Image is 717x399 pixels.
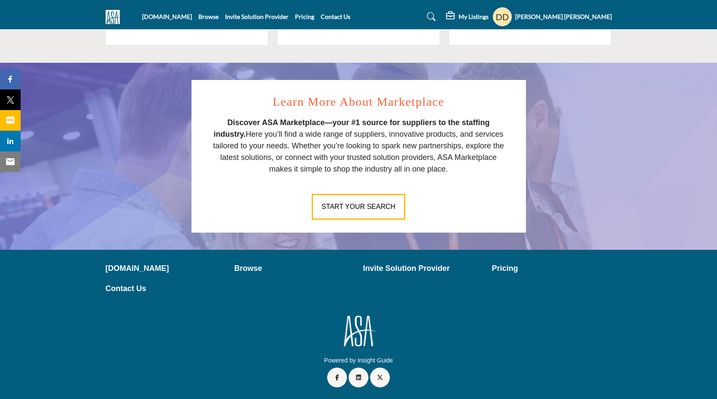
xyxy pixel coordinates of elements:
a: Browse [234,263,354,274]
a: [DOMAIN_NAME] [142,13,192,20]
a: Pricing [492,263,612,274]
div: My Listings [446,12,489,22]
a: Pricing [295,13,314,20]
a: LinkedIn Link [349,368,368,387]
img: Site Logo [106,10,124,24]
a: Facebook Link [327,368,347,387]
a: Invite Solution Provider [363,263,483,274]
h2: Learn More About Marketplace [211,93,507,111]
a: Browse [198,13,219,20]
span: Here you’ll find a wide range of suppliers, innovative products, and services tailored to your ne... [213,118,504,173]
a: Search [419,10,441,24]
h5: My Listings [459,13,489,21]
a: Contact Us [321,13,350,20]
a: [DOMAIN_NAME] [106,263,225,274]
a: Powered by Insight Guide [324,357,393,364]
a: Contact Us [106,283,225,295]
strong: Discover ASA Marketplace—your #1 source for suppliers to the staffing industry. [214,118,490,138]
span: Start Your Search [322,203,395,210]
a: Twitter Link [370,368,390,387]
button: Start Your Search [312,194,405,220]
img: No Site Logo [341,312,376,351]
button: Show hide supplier dropdown [493,7,512,26]
a: Invite Solution Provider [225,13,289,20]
h5: [PERSON_NAME] [PERSON_NAME] [515,12,612,21]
